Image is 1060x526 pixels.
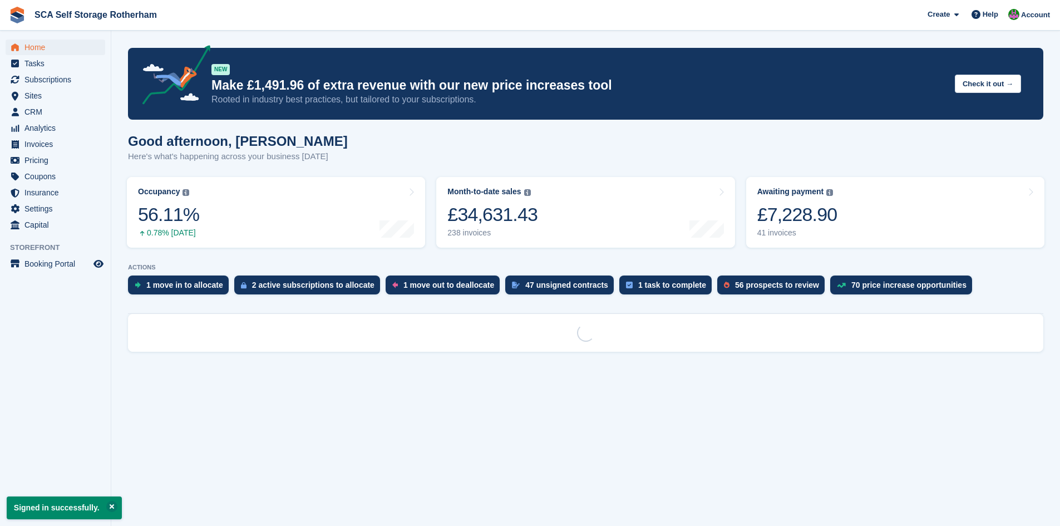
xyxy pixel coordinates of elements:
div: 70 price increase opportunities [851,281,967,289]
img: stora-icon-8386f47178a22dfd0bd8f6a31ec36ba5ce8667c1dd55bd0f319d3a0aa187defe.svg [9,7,26,23]
a: Preview store [92,257,105,271]
img: active_subscription_to_allocate_icon-d502201f5373d7db506a760aba3b589e785aa758c864c3986d89f69b8ff3... [241,282,246,289]
span: CRM [24,104,91,120]
a: menu [6,185,105,200]
div: 238 invoices [447,228,538,238]
img: contract_signature_icon-13c848040528278c33f63329250d36e43548de30e8caae1d1a13099fd9432cc5.svg [512,282,520,288]
div: Month-to-date sales [447,187,521,196]
a: 47 unsigned contracts [505,276,619,300]
div: Occupancy [138,187,180,196]
img: icon-info-grey-7440780725fd019a000dd9b08b2336e03edf1995a4989e88bcd33f0948082b44.svg [524,189,531,196]
span: Booking Portal [24,256,91,272]
span: Coupons [24,169,91,184]
a: 1 move in to allocate [128,276,234,300]
a: menu [6,120,105,136]
img: prospect-51fa495bee0391a8d652442698ab0144808aea92771e9ea1ae160a38d050c398.svg [724,282,729,288]
div: 56.11% [138,203,199,226]
a: menu [6,104,105,120]
p: ACTIONS [128,264,1043,271]
div: 47 unsigned contracts [525,281,608,289]
div: £7,228.90 [757,203,837,226]
img: move_outs_to_deallocate_icon-f764333ba52eb49d3ac5e1228854f67142a1ed5810a6f6cc68b1a99e826820c5.svg [392,282,398,288]
span: Help [983,9,998,20]
span: Storefront [10,242,111,253]
span: Analytics [24,120,91,136]
a: menu [6,136,105,152]
span: Sites [24,88,91,104]
div: 0.78% [DATE] [138,228,199,238]
span: Pricing [24,153,91,168]
a: 1 task to complete [619,276,717,300]
div: Awaiting payment [757,187,824,196]
img: task-75834270c22a3079a89374b754ae025e5fb1db73e45f91037f5363f120a921f8.svg [626,282,633,288]
span: Settings [24,201,91,217]
a: Awaiting payment £7,228.90 41 invoices [746,177,1044,248]
span: Subscriptions [24,72,91,87]
img: icon-info-grey-7440780725fd019a000dd9b08b2336e03edf1995a4989e88bcd33f0948082b44.svg [826,189,833,196]
p: Signed in successfully. [7,496,122,519]
div: NEW [211,64,230,75]
div: 41 invoices [757,228,837,238]
span: Create [928,9,950,20]
a: menu [6,72,105,87]
a: SCA Self Storage Rotherham [30,6,161,24]
a: menu [6,169,105,184]
a: 56 prospects to review [717,276,830,300]
div: £34,631.43 [447,203,538,226]
p: Make £1,491.96 of extra revenue with our new price increases tool [211,77,946,94]
a: 1 move out to deallocate [386,276,505,300]
h1: Good afternoon, [PERSON_NAME] [128,134,348,149]
span: Capital [24,217,91,233]
div: 1 task to complete [638,281,706,289]
a: menu [6,201,105,217]
img: price_increase_opportunities-93ffe204e8149a01c8c9dc8f82e8f89637d9d84a8eef4429ea346261dce0b2c0.svg [837,283,846,288]
div: 1 move out to deallocate [403,281,494,289]
a: Month-to-date sales £34,631.43 238 invoices [436,177,734,248]
p: Here's what's happening across your business [DATE] [128,150,348,163]
a: menu [6,88,105,104]
img: move_ins_to_allocate_icon-fdf77a2bb77ea45bf5b3d319d69a93e2d87916cf1d5bf7949dd705db3b84f3ca.svg [135,282,141,288]
a: Occupancy 56.11% 0.78% [DATE] [127,177,425,248]
button: Check it out → [955,75,1021,93]
span: Insurance [24,185,91,200]
img: Sarah Race [1008,9,1019,20]
a: menu [6,256,105,272]
span: Account [1021,9,1050,21]
a: menu [6,56,105,71]
img: price-adjustments-announcement-icon-8257ccfd72463d97f412b2fc003d46551f7dbcb40ab6d574587a9cd5c0d94... [133,45,211,109]
div: 1 move in to allocate [146,281,223,289]
a: menu [6,153,105,168]
a: 70 price increase opportunities [830,276,978,300]
span: Invoices [24,136,91,152]
span: Tasks [24,56,91,71]
span: Home [24,40,91,55]
img: icon-info-grey-7440780725fd019a000dd9b08b2336e03edf1995a4989e88bcd33f0948082b44.svg [183,189,189,196]
div: 56 prospects to review [735,281,819,289]
a: menu [6,40,105,55]
a: 2 active subscriptions to allocate [234,276,386,300]
div: 2 active subscriptions to allocate [252,281,374,289]
a: menu [6,217,105,233]
p: Rooted in industry best practices, but tailored to your subscriptions. [211,94,946,106]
